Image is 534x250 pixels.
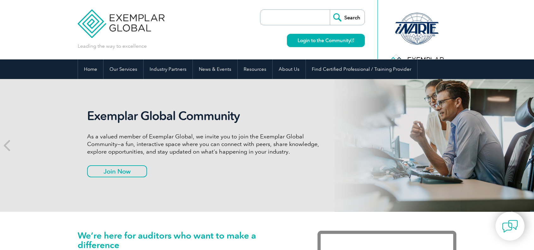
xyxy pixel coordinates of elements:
[238,59,272,79] a: Resources
[87,109,324,123] h2: Exemplar Global Community
[193,59,237,79] a: News & Events
[351,39,354,42] img: open_square.png
[287,34,365,47] a: Login to the Community
[144,59,193,79] a: Industry Partners
[78,231,299,250] h1: We’re here for auditors who want to make a difference
[306,59,417,79] a: Find Certified Professional / Training Provider
[87,165,147,177] a: Join Now
[78,43,147,50] p: Leading the way to excellence
[273,59,306,79] a: About Us
[78,59,103,79] a: Home
[87,133,324,155] p: As a valued member of Exemplar Global, we invite you to join the Exemplar Global Community—a fun,...
[330,10,365,25] input: Search
[104,59,143,79] a: Our Services
[502,218,518,234] img: contact-chat.png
